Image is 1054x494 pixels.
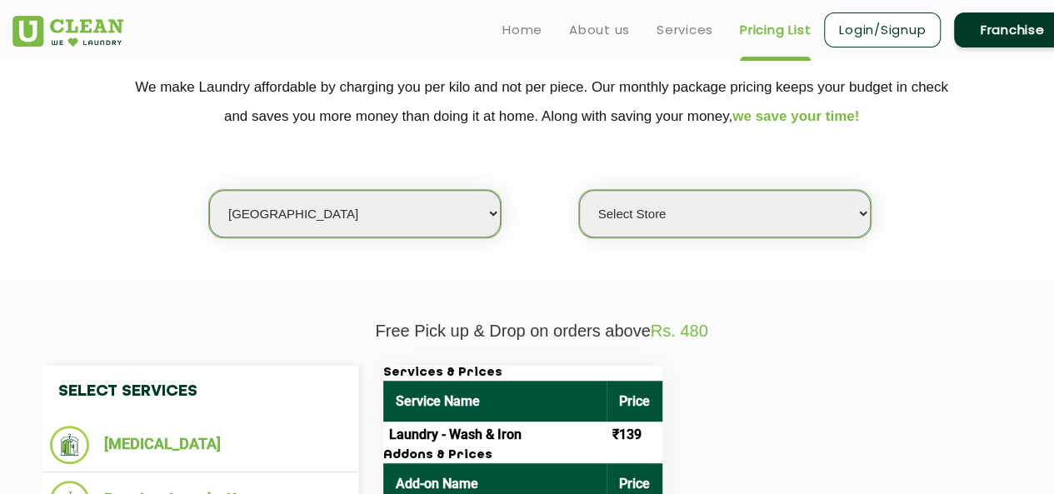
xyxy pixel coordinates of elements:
img: Dry Cleaning [50,426,89,464]
th: Service Name [383,381,607,422]
span: we save your time! [732,108,859,124]
h4: Select Services [42,366,358,417]
td: ₹139 [607,422,662,448]
th: Price [607,381,662,422]
li: [MEDICAL_DATA] [50,426,350,464]
span: Rs. 480 [651,322,708,340]
h3: Addons & Prices [383,448,662,463]
h3: Services & Prices [383,366,662,381]
a: About us [569,20,630,40]
img: UClean Laundry and Dry Cleaning [12,16,123,47]
a: Home [502,20,542,40]
td: Laundry - Wash & Iron [383,422,607,448]
a: Pricing List [740,20,811,40]
a: Login/Signup [824,12,941,47]
a: Services [657,20,713,40]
